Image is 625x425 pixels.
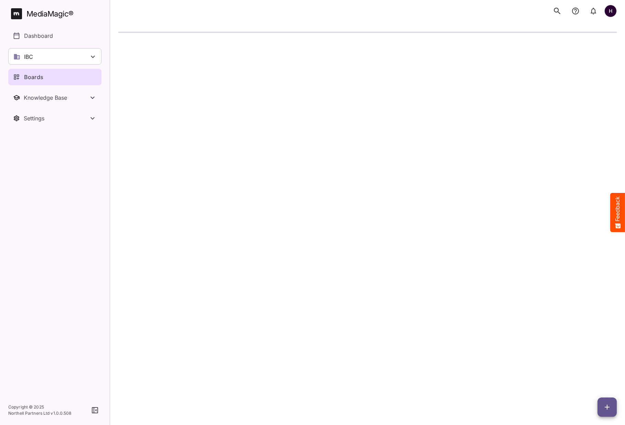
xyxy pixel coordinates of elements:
[8,69,101,85] a: Boards
[24,53,33,61] p: IBC
[8,404,72,410] p: Copyright © 2025
[8,28,101,44] a: Dashboard
[569,4,582,18] button: notifications
[8,110,101,127] nav: Settings
[8,89,101,106] button: Toggle Knowledge Base
[550,4,564,18] button: search
[8,410,72,416] p: Northell Partners Ltd v 1.0.0.508
[24,94,88,101] div: Knowledge Base
[24,32,53,40] p: Dashboard
[26,8,74,20] div: MediaMagic ®
[8,89,101,106] nav: Knowledge Base
[8,110,101,127] button: Toggle Settings
[610,193,625,232] button: Feedback
[604,5,617,17] div: H
[11,8,101,19] a: MediaMagic®
[586,4,600,18] button: notifications
[24,73,43,81] p: Boards
[24,115,88,122] div: Settings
